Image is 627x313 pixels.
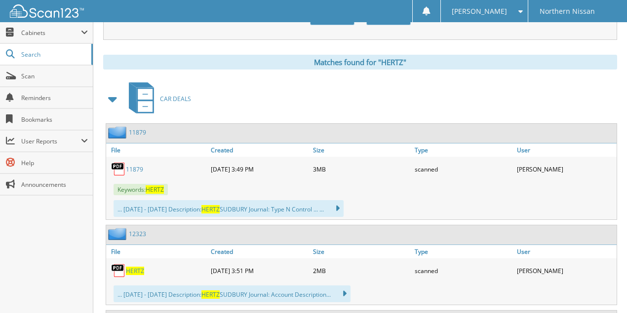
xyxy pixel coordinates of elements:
[103,55,617,70] div: Matches found for "HERTZ"
[114,285,351,302] div: ... [DATE] - [DATE] Description: SUDBURY Journal: Account Description...
[540,8,595,14] span: Northern Nissan
[208,159,311,179] div: [DATE] 3:49 PM
[412,143,514,157] a: Type
[114,184,168,195] span: Keywords:
[21,115,88,124] span: Bookmarks
[311,159,413,179] div: 3MB
[21,29,81,37] span: Cabinets
[201,290,220,299] span: HERTZ
[412,245,514,258] a: Type
[106,143,208,157] a: File
[412,159,514,179] div: scanned
[311,143,413,157] a: Size
[106,245,208,258] a: File
[311,245,413,258] a: Size
[10,4,84,18] img: scan123-logo-white.svg
[111,263,126,278] img: PDF.png
[514,159,617,179] div: [PERSON_NAME]
[208,245,311,258] a: Created
[111,162,126,176] img: PDF.png
[108,126,129,139] img: folder2.png
[114,200,344,217] div: ... [DATE] - [DATE] Description: SUDBURY Journal: Type N Control ... ...
[21,159,88,167] span: Help
[21,180,88,189] span: Announcements
[452,8,507,14] span: [PERSON_NAME]
[412,261,514,280] div: scanned
[311,261,413,280] div: 2MB
[514,143,617,157] a: User
[21,137,81,145] span: User Reports
[21,94,88,102] span: Reminders
[201,205,220,213] span: HERTZ
[146,185,164,194] span: HERTZ
[21,72,88,80] span: Scan
[108,228,129,240] img: folder2.png
[514,261,617,280] div: [PERSON_NAME]
[578,266,627,313] iframe: Chat Widget
[514,245,617,258] a: User
[123,79,191,118] a: CAR DEALS
[21,50,86,59] span: Search
[208,261,311,280] div: [DATE] 3:51 PM
[160,95,191,103] span: CAR DEALS
[126,165,143,174] a: 11879
[126,267,144,275] a: HERTZ
[129,230,146,238] a: 12323
[129,128,146,137] a: 11879
[208,143,311,157] a: Created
